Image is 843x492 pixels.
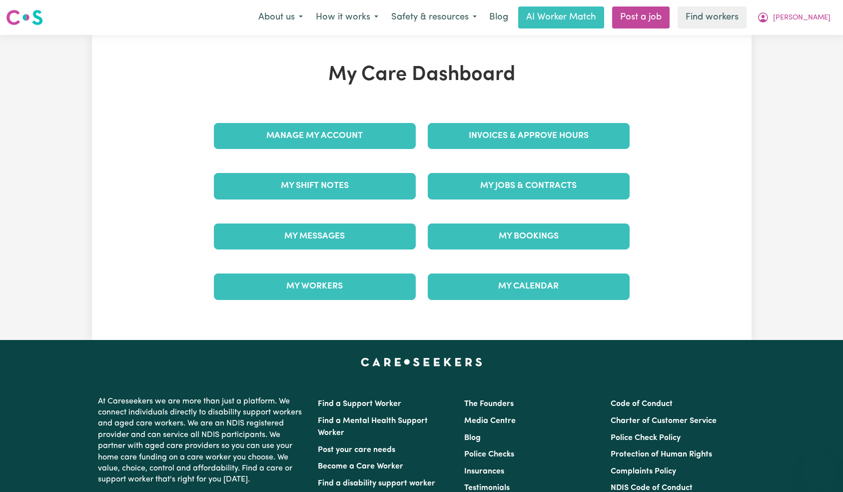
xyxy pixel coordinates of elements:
a: Post a job [612,6,670,28]
a: Complaints Policy [611,467,676,475]
a: My Shift Notes [214,173,416,199]
a: Post your care needs [318,446,395,454]
a: Careseekers logo [6,6,43,29]
a: Police Checks [464,450,514,458]
a: Blog [464,434,481,442]
a: My Calendar [428,273,630,299]
button: Safety & resources [385,7,483,28]
a: NDIS Code of Conduct [611,484,693,492]
a: Protection of Human Rights [611,450,712,458]
button: How it works [309,7,385,28]
a: My Jobs & Contracts [428,173,630,199]
button: About us [252,7,309,28]
a: Blog [483,6,514,28]
a: My Bookings [428,223,630,249]
button: My Account [751,7,837,28]
a: My Messages [214,223,416,249]
a: Become a Care Worker [318,462,403,470]
a: The Founders [464,400,514,408]
a: Code of Conduct [611,400,673,408]
a: AI Worker Match [518,6,604,28]
span: [PERSON_NAME] [773,12,831,23]
a: Invoices & Approve Hours [428,123,630,149]
img: Careseekers logo [6,8,43,26]
h1: My Care Dashboard [208,63,636,87]
a: Find workers [678,6,747,28]
a: Find a Support Worker [318,400,401,408]
a: Media Centre [464,417,516,425]
a: Find a Mental Health Support Worker [318,417,428,437]
a: Testimonials [464,484,510,492]
a: Manage My Account [214,123,416,149]
a: Police Check Policy [611,434,681,442]
a: Insurances [464,467,504,475]
a: Careseekers home page [361,358,482,366]
a: Charter of Customer Service [611,417,717,425]
a: My Workers [214,273,416,299]
p: At Careseekers we are more than just a platform. We connect individuals directly to disability su... [98,392,306,489]
iframe: Button to launch messaging window [803,452,835,484]
a: Find a disability support worker [318,479,435,487]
